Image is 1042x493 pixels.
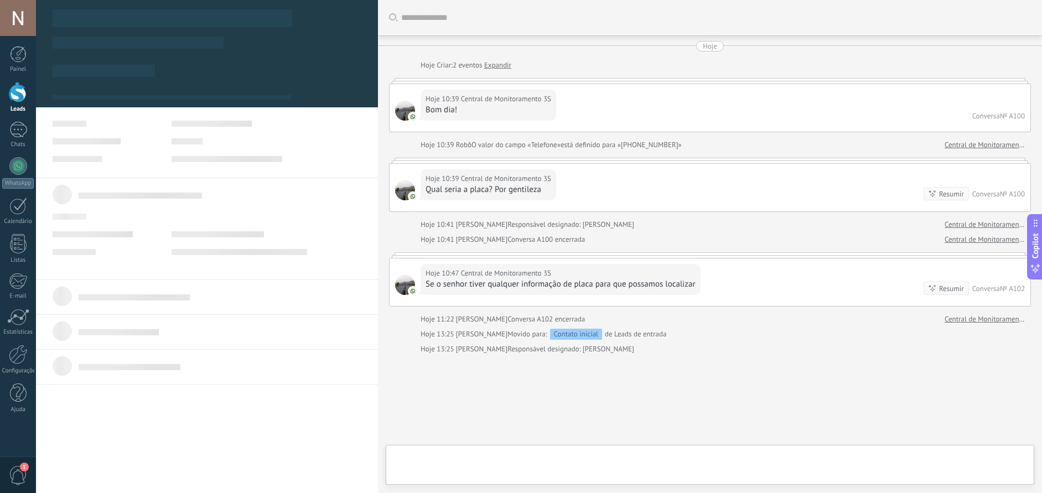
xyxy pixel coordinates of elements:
span: Central de Monitoramento 3S [461,94,551,105]
img: com.amocrm.amocrmwa.svg [409,287,417,295]
span: 1 [20,463,29,471]
div: Resumir [939,189,964,199]
span: Copilot [1030,233,1041,258]
a: Central de Monitoramento 3S [945,219,1025,230]
img: com.amocrm.amocrmwa.svg [409,193,417,200]
div: Conversa A102 encerrada [507,314,585,325]
span: Central de Monitoramento 3S [395,101,415,121]
div: Hoje 11:22 [421,314,456,325]
div: de Leads de entrada [507,329,666,340]
span: Movido para: [507,329,547,340]
span: Nicolas Wernicke [456,220,507,229]
div: Configurações [2,367,34,375]
span: Nicolas Wernicke [456,314,507,324]
a: Central de Monitoramento 3S [945,314,1025,325]
div: Hoje 13:25 [421,344,456,355]
div: Conversa [972,189,1000,199]
div: Painel [2,66,34,73]
div: Se o senhor tiver qualquer informação de placa para que possamos localizar [426,279,695,290]
div: Chats [2,141,34,148]
span: 2 eventos [453,60,482,71]
div: Hoje 10:39 [426,173,461,184]
span: Central de Monitoramento 3S [395,180,415,200]
div: Hoje 10:41 [421,234,456,245]
div: Contato inicial [550,329,602,340]
span: Central de Monitoramento 3S [395,275,415,295]
div: Listas [2,257,34,264]
a: Expandir [484,60,511,71]
a: Central de Monitoramento 3S [945,234,1025,245]
span: Nicolas Wernicke [456,344,507,354]
span: está definido para «[PHONE_NUMBER]» [561,139,682,151]
span: Nicolas Wernicke [456,329,507,339]
div: Hoje [703,41,717,51]
div: E-mail [2,293,34,300]
div: № A100 [1000,111,1025,121]
div: Conversa [972,111,1000,121]
div: Conversa A100 encerrada [507,234,585,245]
div: Responsável designado: [PERSON_NAME] [421,219,634,230]
div: Qual seria a placa? Por gentileza [426,184,551,195]
div: WhatsApp [2,178,34,189]
div: Hoje [421,60,437,71]
span: O valor do campo «Telefone» [471,139,561,151]
div: Hoje 10:41 [421,219,456,230]
div: Responsável designado: [PERSON_NAME] [421,344,634,355]
a: Central de Monitoramento 3S [945,139,1025,151]
div: Estatísticas [2,329,34,336]
div: Calendário [2,218,34,225]
div: Resumir [939,283,964,294]
img: com.amocrm.amocrmwa.svg [409,113,417,121]
div: Hoje 10:47 [426,268,461,279]
div: Leads [2,106,34,113]
div: Bom dia! [426,105,551,116]
span: Nicolas Wernicke [456,235,507,244]
span: Central de Monitoramento 3S [461,173,551,184]
div: № A102 [1000,284,1025,293]
div: Hoje 10:39 [426,94,461,105]
span: Robô [456,140,471,149]
div: Ajuda [2,406,34,413]
div: Hoje 13:25 [421,329,456,340]
div: Hoje 10:39 [421,139,456,151]
span: Central de Monitoramento 3S [461,268,551,279]
div: Criar: [421,60,511,71]
div: Conversa [972,284,1000,293]
div: № A100 [1000,189,1025,199]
